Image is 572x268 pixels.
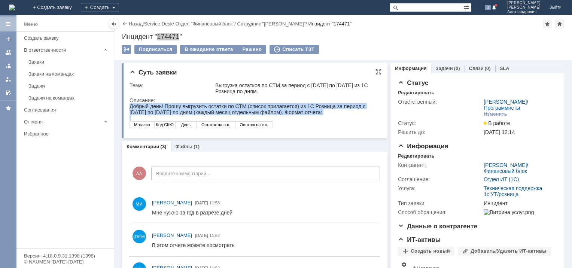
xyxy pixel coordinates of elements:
a: Сотрудник "[PERSON_NAME]" [237,21,305,27]
div: Согласования [24,107,109,113]
td: Магазин [0,18,25,25]
div: Инцидент "174471" [122,33,565,40]
span: Данные о контрагенте [398,223,477,230]
div: Инцидент "174471" [308,21,352,27]
a: Задачи на командах [25,92,112,104]
a: Связи [469,66,484,71]
div: Сделать домашней страницей [555,19,564,28]
a: Финансовый блок [484,168,527,174]
a: Согласования [21,104,112,116]
div: Задачи [28,83,109,89]
span: [DATE] [195,201,208,205]
a: Перейти на домашнюю страницу [9,4,15,10]
span: [PERSON_NAME] [152,232,192,238]
div: Скрыть меню [109,19,118,28]
div: Инцидент [484,200,554,206]
img: Витрина услуг.png [484,209,534,215]
div: Тип заявки: [398,200,482,206]
a: Заявки на командах [25,68,112,80]
span: 11:58 [210,201,220,205]
a: Создать заявку [2,33,14,45]
span: ИТ-активы [398,236,441,243]
div: (0) [485,66,491,71]
a: Заявки в моей ответственности [2,60,14,72]
a: Мои согласования [2,87,14,99]
span: Настройки [401,262,407,268]
span: [DATE] 12:14 [484,129,515,135]
div: Заявки [28,59,109,65]
div: Описание: [130,97,379,103]
span: [PERSON_NAME] [152,200,192,205]
a: Мои заявки [2,73,14,85]
div: Выгрузка остатков по СТМ за период с [DATE] по [DATE] из 1С Розница по дням. [215,82,377,94]
a: [PERSON_NAME] [484,162,527,168]
div: Ответственный: [398,99,482,105]
a: [PERSON_NAME] [152,199,192,207]
a: [PERSON_NAME] [484,99,527,105]
td: День [46,18,67,25]
div: Услуга: [398,185,482,191]
div: Меню [24,20,38,29]
span: 3 [485,5,492,10]
div: От меня [24,119,101,125]
a: Программисты [484,105,520,111]
div: Создать заявку [24,35,109,41]
div: Контрагент: [398,162,482,168]
a: Задачи [25,80,112,92]
div: / [484,162,554,174]
a: Техническая поддержка 1с:УТ/розница [484,185,542,197]
a: Заявки на командах [2,46,14,58]
a: Задачи [436,66,453,71]
div: Редактировать [398,153,434,159]
div: / [237,21,308,27]
div: Соглашение: [398,176,482,182]
div: (3) [161,144,167,149]
div: / [484,99,554,111]
div: Версия: 4.18.0.9.31.1398 (1398) [24,253,106,258]
span: В работе [484,120,510,126]
td: Код СКЮ [25,18,46,25]
div: (0) [454,66,460,71]
div: | [143,21,144,26]
div: Решить до: [398,129,482,135]
div: Способ обращения: [398,209,482,215]
div: Тема: [130,82,214,88]
a: Информация [395,66,426,71]
div: Заявки на командах [28,71,109,77]
span: [DATE] [195,233,208,238]
a: Файлы [175,144,192,149]
div: Изменить [484,111,507,117]
span: 11:52 [210,233,220,238]
div: Работа с массовостью [122,45,131,54]
img: logo [9,4,15,10]
a: Отдел ИТ (1С) [484,176,519,182]
span: Статус [398,79,428,86]
div: Добавить в избранное [543,19,552,28]
span: [PERSON_NAME] [507,5,541,10]
div: На всю страницу [375,69,381,75]
a: [PERSON_NAME] [152,232,192,239]
div: (1) [194,144,200,149]
a: Отдел "Финансовый блок" [175,21,234,27]
div: Редактировать [398,90,434,96]
td: Остаток на н.п. [67,18,106,25]
span: Суть заявки [130,69,177,76]
a: Назад [129,21,143,27]
a: Service Desk [144,21,173,27]
div: Избранное [24,131,101,137]
div: Создать [81,3,119,12]
span: АА [133,167,146,180]
td: Остаток на к.п. [106,18,143,25]
span: Информация [398,143,448,150]
a: Создать заявку [21,32,112,44]
div: В ответственности [24,47,101,53]
div: / [175,21,237,27]
a: Заявки [25,56,112,68]
div: Статус: [398,120,482,126]
span: [PERSON_NAME] [507,1,541,5]
div: / [144,21,176,27]
div: Задачи на командах [28,95,109,101]
a: SLA [500,66,509,71]
a: Комментарии [127,144,159,149]
span: Расширенный поиск [463,3,471,10]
